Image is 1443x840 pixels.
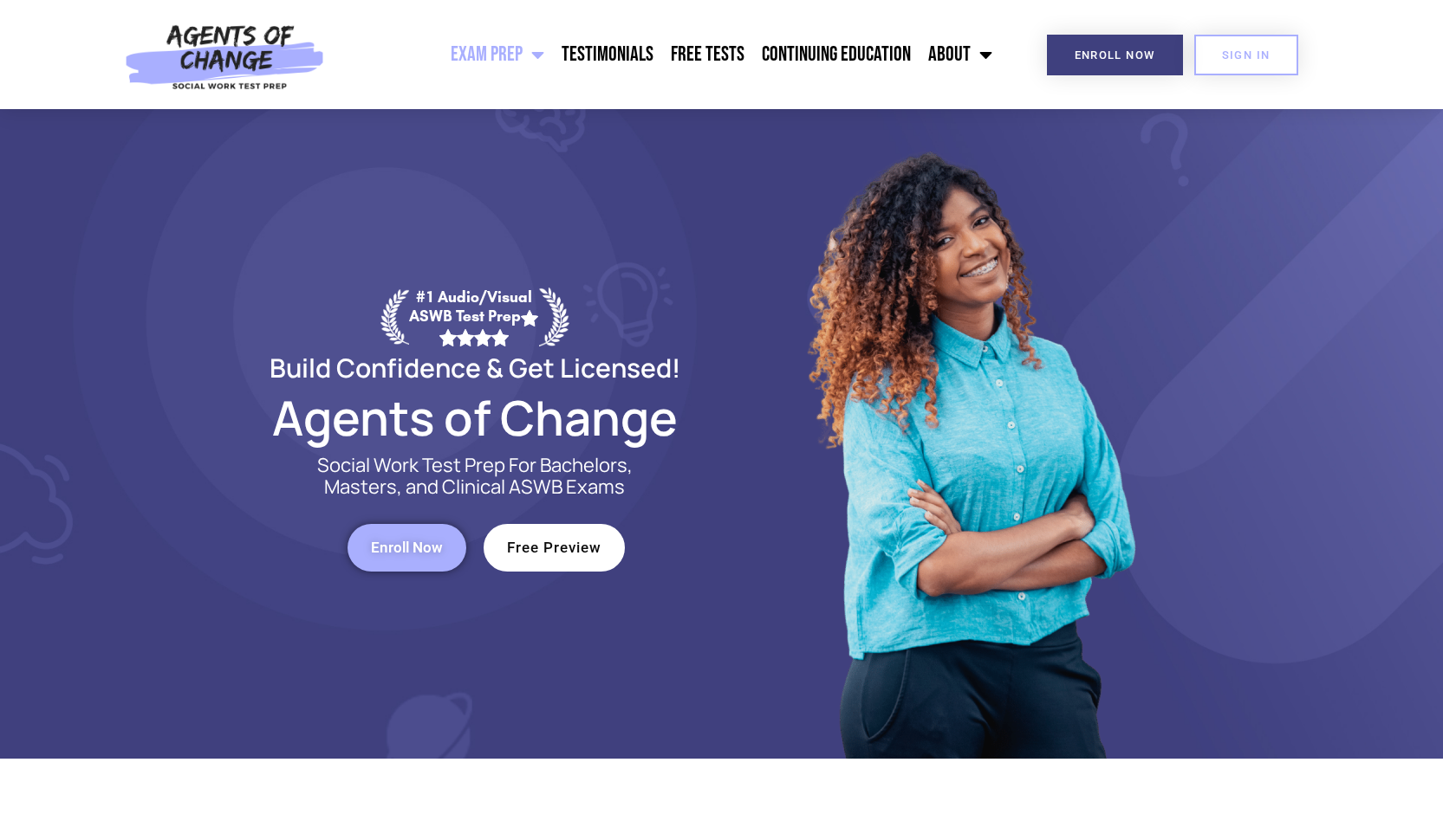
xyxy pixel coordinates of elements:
[348,524,466,572] a: Enroll Now
[228,397,722,437] h2: Agents of Change
[442,33,553,76] a: Exam Prep
[334,33,1001,76] nav: Menu
[553,33,662,76] a: Testimonials
[796,109,1142,759] img: Website Image 1 (1)
[1194,35,1298,75] a: SIGN IN
[297,455,653,498] p: Social Work Test Prep For Bachelors, Masters, and Clinical ASWB Exams
[920,33,1001,76] a: About
[753,33,920,76] a: Continuing Education
[228,355,722,380] h2: Build Confidence & Get Licensed!
[1075,49,1155,61] span: Enroll Now
[1047,35,1183,75] a: Enroll Now
[507,540,601,555] span: Free Preview
[662,33,753,76] a: Free Tests
[1222,49,1271,61] span: SIGN IN
[371,540,443,555] span: Enroll Now
[409,288,539,346] div: #1 Audio/Visual ASWB Test Prep
[484,524,625,572] a: Free Preview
